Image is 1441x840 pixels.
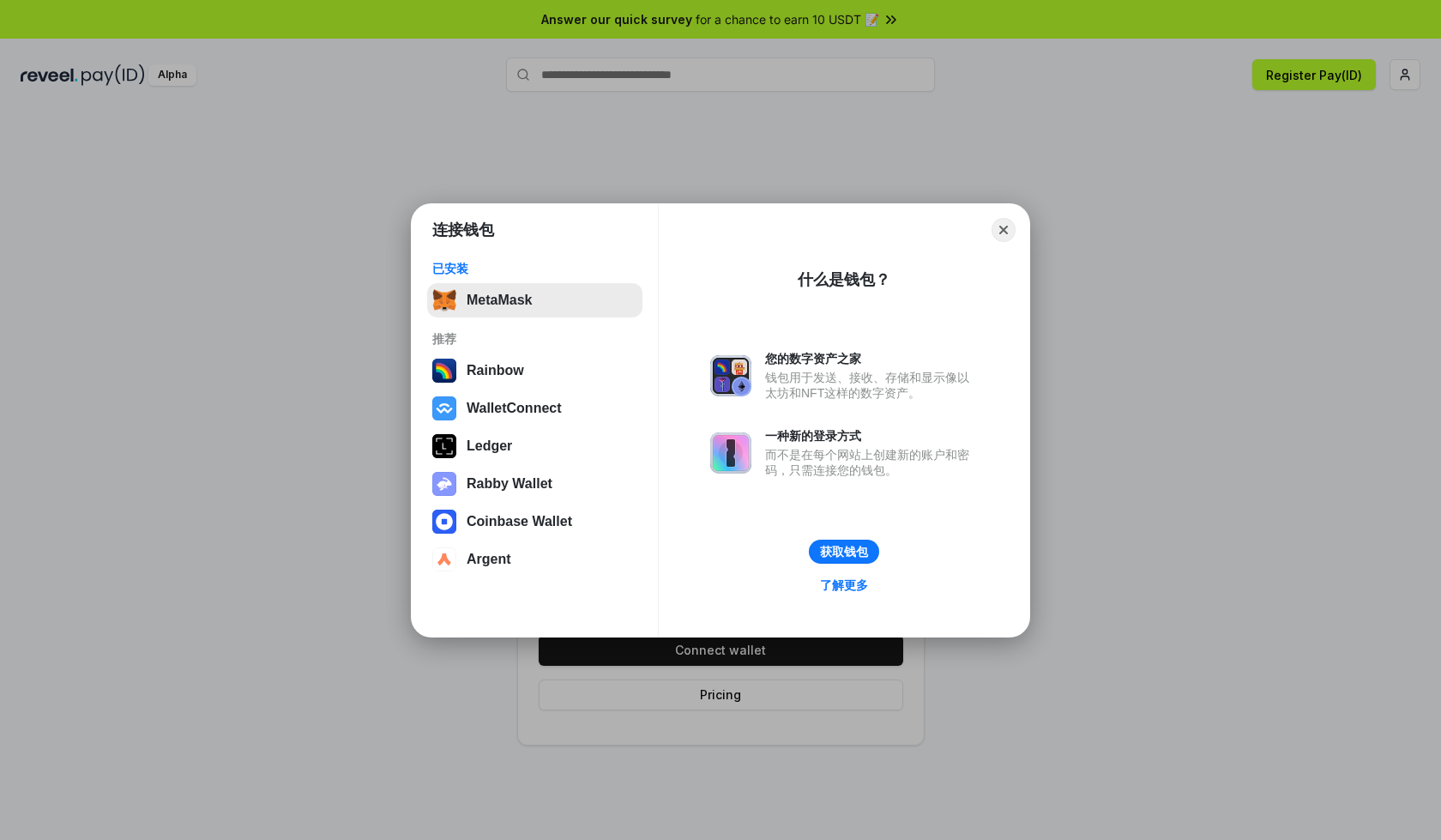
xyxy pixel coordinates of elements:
[765,428,978,444] div: 一种新的登录方式
[810,574,878,596] a: 了解更多
[432,261,637,276] div: 已安装
[432,396,456,420] img: svg+xml,%3Csvg%20width%3D%2228%22%20height%3D%2228%22%20viewBox%3D%220%200%2028%2028%22%20fill%3D...
[432,547,456,571] img: svg+xml,%3Csvg%20width%3D%2228%22%20height%3D%2228%22%20viewBox%3D%220%200%2028%2028%22%20fill%3D...
[765,370,978,401] div: 钱包用于发送、接收、存储和显示像以太坊和NFT这样的数字资产。
[809,540,879,564] button: 获取钱包
[427,505,642,539] button: Coinbase Wallet
[467,363,524,378] div: Rainbow
[765,351,978,366] div: 您的数字资产之家
[710,355,751,396] img: svg+xml,%3Csvg%20xmlns%3D%22http%3A%2F%2Fwww.w3.org%2F2000%2Fsvg%22%20fill%3D%22none%22%20viewBox...
[432,359,456,383] img: svg+xml,%3Csvg%20width%3D%22120%22%20height%3D%22120%22%20viewBox%3D%220%200%20120%20120%22%20fil...
[467,552,511,567] div: Argent
[427,391,642,426] button: WalletConnect
[432,510,456,534] img: svg+xml,%3Csvg%20width%3D%2228%22%20height%3D%2228%22%20viewBox%3D%220%200%2028%2028%22%20fill%3D...
[427,283,642,317] button: MetaMask
[467,438,512,454] div: Ledger
[432,434,456,458] img: svg+xml,%3Csvg%20xmlns%3D%22http%3A%2F%2Fwww.w3.org%2F2000%2Fsvg%22%20width%3D%2228%22%20height%3...
[798,269,890,290] div: 什么是钱包？
[820,577,868,593] div: 了解更多
[427,429,642,463] button: Ledger
[432,331,637,347] div: 推荐
[765,447,978,478] div: 而不是在每个网站上创建新的账户和密码，只需连接您的钱包。
[467,514,572,529] div: Coinbase Wallet
[432,220,494,240] h1: 连接钱包
[820,544,868,559] div: 获取钱包
[467,293,532,308] div: MetaMask
[432,472,456,496] img: svg+xml,%3Csvg%20xmlns%3D%22http%3A%2F%2Fwww.w3.org%2F2000%2Fsvg%22%20fill%3D%22none%22%20viewBox...
[467,401,562,416] div: WalletConnect
[427,467,642,501] button: Rabby Wallet
[467,476,552,492] div: Rabby Wallet
[432,288,456,312] img: svg+xml,%3Csvg%20fill%3D%22none%22%20height%3D%2233%22%20viewBox%3D%220%200%2035%2033%22%20width%...
[992,218,1016,242] button: Close
[427,354,642,388] button: Rainbow
[427,542,642,577] button: Argent
[710,432,751,474] img: svg+xml,%3Csvg%20xmlns%3D%22http%3A%2F%2Fwww.w3.org%2F2000%2Fsvg%22%20fill%3D%22none%22%20viewBox...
